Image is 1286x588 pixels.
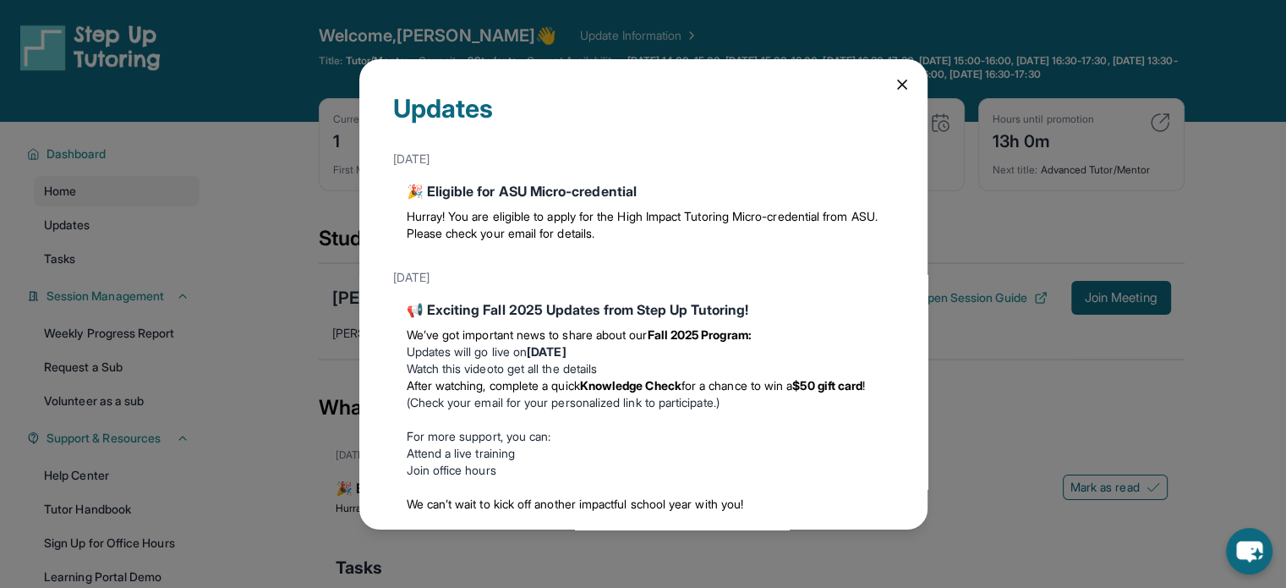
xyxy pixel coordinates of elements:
div: 📢 Exciting Fall 2025 Updates from Step Up Tutoring! [407,299,880,320]
strong: [DATE] [527,344,566,359]
button: chat-button [1226,528,1272,574]
div: 🎉 Eligible for ASU Micro-credential [407,181,880,201]
span: After watching, complete a quick [407,378,580,393]
div: [DATE] [393,262,894,293]
strong: Fall 2025 Program: [648,327,752,342]
span: We can’t wait to kick off another impactful school year with you! [407,497,744,511]
a: Watch this video [407,361,494,376]
a: Join office hours [407,463,496,477]
span: We’ve got important news to share about our [407,327,648,342]
strong: Knowledge Check [580,378,681,393]
a: Attend a live training [407,446,516,460]
span: ! [862,378,865,393]
span: Hurray! You are eligible to apply for the High Impact Tutoring Micro-credential from ASU. Please ... [407,209,878,240]
div: [DATE] [393,144,894,174]
li: to get all the details [407,360,880,377]
span: for a chance to win a [681,378,792,393]
div: Updates [393,93,894,144]
p: For more support, you can: [407,428,880,445]
li: Updates will go live on [407,343,880,360]
strong: $50 gift card [792,378,862,393]
li: (Check your email for your personalized link to participate.) [407,377,880,411]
